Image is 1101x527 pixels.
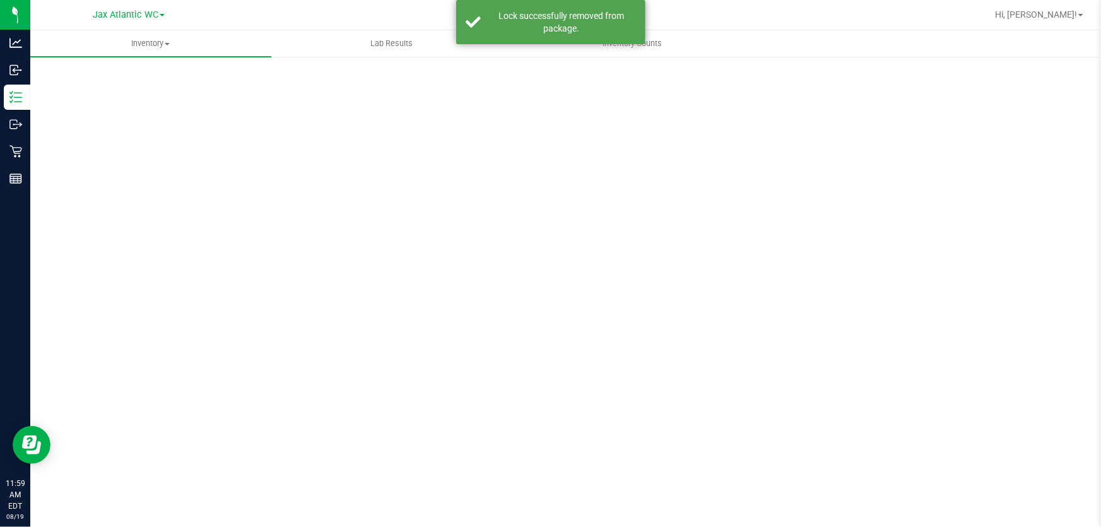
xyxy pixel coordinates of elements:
[995,9,1077,20] span: Hi, [PERSON_NAME]!
[9,118,22,131] inline-svg: Outbound
[9,172,22,185] inline-svg: Reports
[6,512,25,521] p: 08/19
[9,64,22,76] inline-svg: Inbound
[30,38,271,49] span: Inventory
[13,426,50,464] iframe: Resource center
[488,9,636,35] div: Lock successfully removed from package.
[9,145,22,158] inline-svg: Retail
[353,38,430,49] span: Lab Results
[93,9,158,20] span: Jax Atlantic WC
[6,478,25,512] p: 11:59 AM EDT
[271,30,512,57] a: Lab Results
[9,91,22,104] inline-svg: Inventory
[30,30,271,57] a: Inventory
[9,37,22,49] inline-svg: Analytics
